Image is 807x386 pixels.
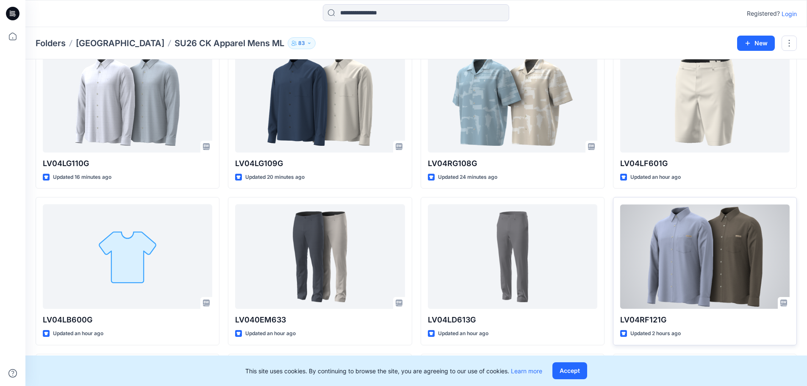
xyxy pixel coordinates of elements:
a: LV04LF601G [620,48,790,153]
p: 83 [298,39,305,48]
button: Accept [552,362,587,379]
a: LV040EM633 [235,204,405,309]
a: LV04LG110G [43,48,212,153]
p: LV04LF601G [620,158,790,169]
p: Updated an hour ago [245,329,296,338]
p: LV040EM633 [235,314,405,326]
p: Updated 20 minutes ago [245,173,305,182]
a: LV04RG108G [428,48,597,153]
p: LV04RG108G [428,158,597,169]
p: Updated 16 minutes ago [53,173,111,182]
a: LV04RF121G [620,204,790,309]
button: 83 [288,37,316,49]
p: LV04LG110G [43,158,212,169]
a: LV04LD613G [428,204,597,309]
button: New [737,36,775,51]
a: Folders [36,37,66,49]
p: Registered? [747,8,780,19]
a: [GEOGRAPHIC_DATA] [76,37,164,49]
p: LV04LG109G [235,158,405,169]
p: SU26 CK Apparel Mens ML [175,37,284,49]
p: LV04RF121G [620,314,790,326]
a: LV04LG109G [235,48,405,153]
a: LV04LB600G [43,204,212,309]
p: Updated 2 hours ago [630,329,681,338]
p: Updated 24 minutes ago [438,173,497,182]
p: Updated an hour ago [438,329,488,338]
p: This site uses cookies. By continuing to browse the site, you are agreeing to our use of cookies. [245,367,542,375]
p: LV04LD613G [428,314,597,326]
p: Login [782,9,797,18]
p: LV04LB600G [43,314,212,326]
p: Updated an hour ago [53,329,103,338]
a: Learn more [511,367,542,375]
p: Updated an hour ago [630,173,681,182]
